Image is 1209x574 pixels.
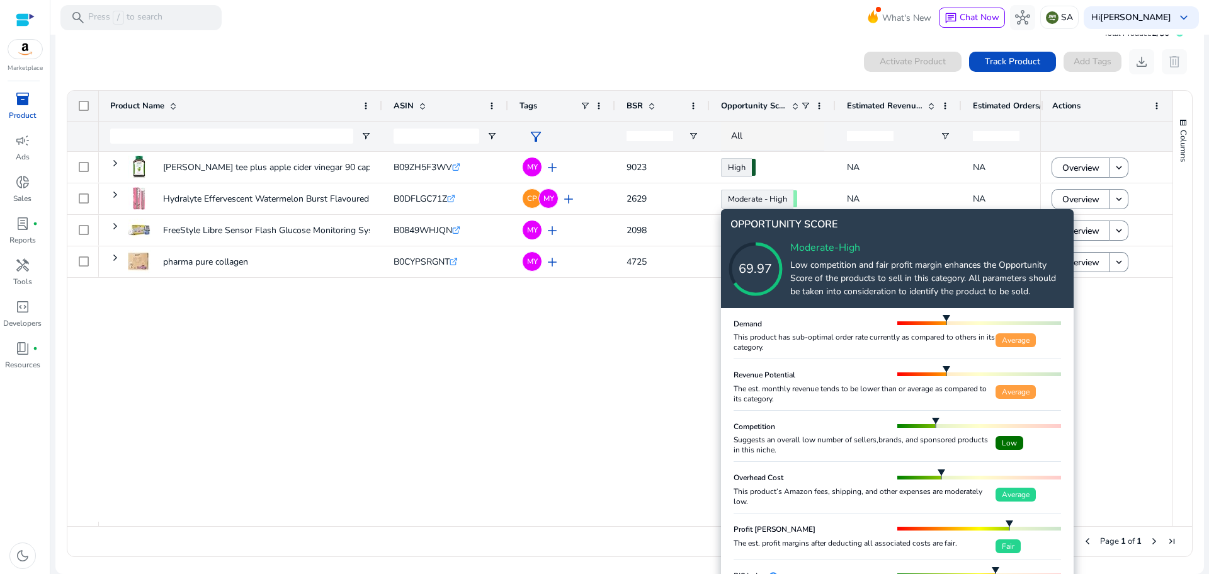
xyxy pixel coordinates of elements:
[15,133,30,148] span: campaign
[734,319,762,329] h5: Demand
[519,100,537,112] span: Tags
[969,52,1056,72] button: Track Product
[163,154,392,180] p: [PERSON_NAME] tee plus apple cider vinegar 90 capsules
[15,216,30,231] span: lab_profile
[361,131,371,141] button: Open Filter Menu
[882,7,931,29] span: What's New
[1113,193,1125,205] mat-icon: keyboard_arrow_down
[734,486,996,507] div: This product’s Amazon fees, shipping, and other expenses are moderately low.
[627,224,647,236] span: 2098
[528,129,543,144] span: filter_alt
[3,318,42,329] p: Developers
[527,195,537,202] span: CP
[561,192,576,207] span: add
[110,100,164,112] span: Product Name
[1062,155,1099,181] span: Overview
[15,548,30,563] span: dark_mode
[721,100,786,112] span: Opportunity Score
[16,151,30,163] p: Ads
[1010,5,1035,30] button: hub
[734,332,996,352] div: This product has sub-optimal order rate currently as compared to others in its category.
[960,11,999,23] span: Chat Now
[996,436,1023,450] span: Low
[973,100,1048,112] span: Estimated Orders/Day
[13,193,31,204] p: Sales
[1052,221,1110,241] button: Overview
[15,299,30,314] span: code_blocks
[1121,536,1126,547] span: 1
[734,538,996,548] div: The est. profit margins after deducting all associated costs are fair.
[734,473,783,483] h5: Overhead Cost
[847,100,922,112] span: Estimated Revenue/Day
[5,359,40,370] p: Resources
[71,10,86,25] span: search
[545,160,560,175] span: add
[940,131,950,141] button: Open Filter Menu
[996,385,1036,399] span: Average
[128,219,150,241] img: 41VDQpFs5jL._AC_US40_.jpg
[973,161,985,173] span: NA
[1015,10,1030,25] span: hub
[705,260,806,278] div: 69.97
[394,100,414,112] span: ASIN
[973,193,985,205] span: NA
[996,488,1036,502] span: Average
[1113,256,1125,268] mat-icon: keyboard_arrow_down
[487,131,497,141] button: Open Filter Menu
[113,11,124,25] span: /
[527,163,538,171] span: MY
[1167,536,1177,546] div: Last Page
[627,100,643,112] span: BSR
[793,190,797,207] span: 69.97
[734,384,996,404] div: The est. monthly revenue tends to be lower than or average as compared to its category.
[15,258,30,273] span: handyman
[128,187,150,210] img: 41xjiKJNilL._AC_US40_.jpg
[734,435,996,455] div: Suggests an overall low number of sellers,brands, and sponsored products in this niche.
[996,539,1021,553] span: Fair
[15,91,30,106] span: inventory_2
[721,158,752,177] a: High
[163,186,419,212] p: Hydralyte Effervescent Watermelon Burst Flavoured Electrolyte...
[939,8,1005,28] button: chatChat Now
[8,40,42,59] img: amazon.svg
[527,258,538,265] span: MY
[734,370,795,380] h5: Revenue Potential
[110,129,353,144] input: Product Name Filter Input
[88,11,162,25] p: Press to search
[945,12,957,25] span: chat
[128,250,150,273] img: 31wm10FlWlL._AC_US40_.jpg
[847,193,860,205] span: NA
[627,193,647,205] span: 2629
[1137,536,1142,547] span: 1
[543,195,554,202] span: MY
[1178,130,1189,162] span: Columns
[394,224,452,236] span: B0849WHJQN
[1052,189,1110,209] button: Overview
[1100,11,1171,23] b: [PERSON_NAME]
[996,333,1036,347] span: Average
[163,249,248,275] p: pharma pure collagen
[734,422,775,432] h5: Competition
[847,161,860,173] span: NA
[545,223,560,238] span: add
[1052,100,1081,112] span: Actions
[721,190,793,209] a: Moderate - High
[394,129,479,144] input: ASIN Filter Input
[13,276,32,287] p: Tools
[1091,13,1171,22] p: Hi
[1062,218,1099,244] span: Overview
[1129,49,1154,74] button: download
[394,161,452,173] span: B09ZH5F3WV
[790,242,1065,254] h4: Moderate-High
[731,130,742,142] span: All
[15,175,30,190] span: donut_small
[9,110,36,121] p: Product
[1062,187,1099,212] span: Overview
[1149,536,1159,546] div: Next Page
[1176,10,1191,25] span: keyboard_arrow_down
[730,219,1064,237] h4: OPPORTUNITY SCORE
[545,255,560,270] span: add
[1061,6,1073,28] p: SA
[128,156,150,178] img: 410hY+iFWLL._AC_US40_.jpg
[33,221,38,226] span: fiber_manual_record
